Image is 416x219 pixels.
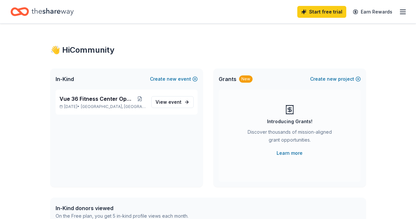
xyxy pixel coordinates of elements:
[156,98,182,106] span: View
[349,6,396,18] a: Earn Rewards
[60,104,146,109] p: [DATE] •
[167,75,177,83] span: new
[50,45,366,55] div: 👋 Hi Community
[56,204,188,212] div: In-Kind donors viewed
[219,75,236,83] span: Grants
[150,75,198,83] button: Createnewevent
[11,4,74,19] a: Home
[245,128,334,147] div: Discover thousands of mission-aligned grant opportunities.
[168,99,182,105] span: event
[297,6,346,18] a: Start free trial
[310,75,361,83] button: Createnewproject
[151,96,194,108] a: View event
[327,75,337,83] span: new
[267,118,312,125] div: Introducing Grants!
[239,75,253,83] div: New
[81,104,146,109] span: [GEOGRAPHIC_DATA], [GEOGRAPHIC_DATA]
[277,149,303,157] a: Learn more
[60,95,134,103] span: Vue 36 Fitness Center Opening
[56,75,74,83] span: In-Kind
